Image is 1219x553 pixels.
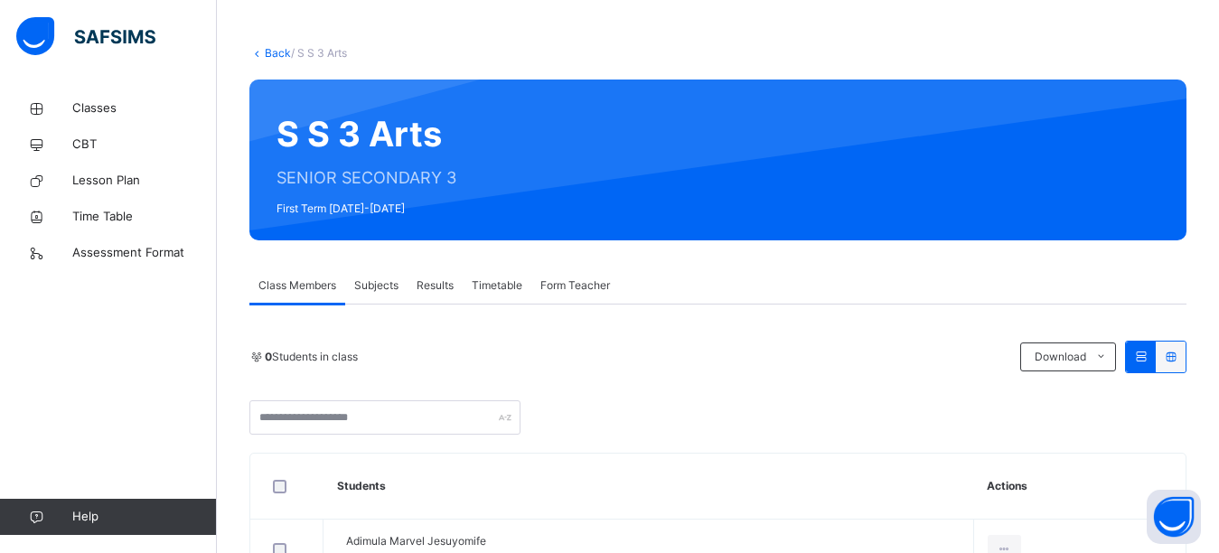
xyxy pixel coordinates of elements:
span: CBT [72,136,217,154]
span: Help [72,508,216,526]
span: Assessment Format [72,244,217,262]
span: Form Teacher [540,277,610,294]
span: Subjects [354,277,399,294]
span: Class Members [258,277,336,294]
span: Timetable [472,277,522,294]
th: Actions [973,454,1186,520]
span: Adimula Marvel Jesuyomife [346,533,486,549]
img: safsims [16,17,155,55]
span: Lesson Plan [72,172,217,190]
a: Back [265,46,291,60]
span: Results [417,277,454,294]
span: / S S 3 Arts [291,46,347,60]
span: Time Table [72,208,217,226]
button: Open asap [1147,490,1201,544]
span: Students in class [265,349,358,365]
span: Classes [72,99,217,117]
th: Students [324,454,974,520]
b: 0 [265,350,272,363]
span: Download [1035,349,1086,365]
